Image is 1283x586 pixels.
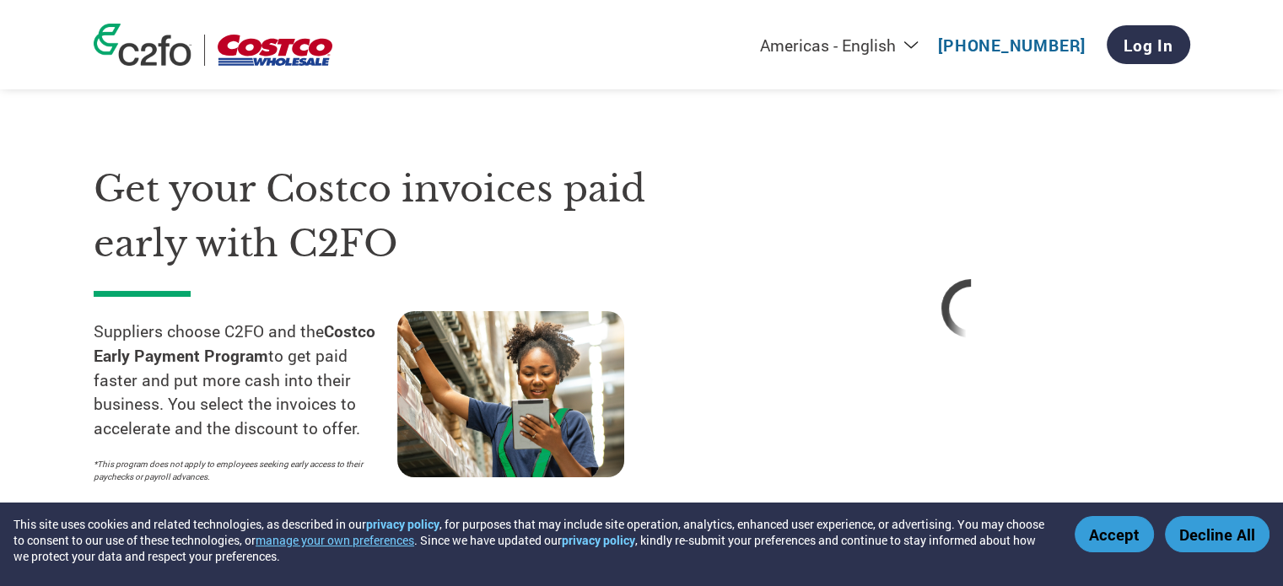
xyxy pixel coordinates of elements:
[218,35,332,66] img: Costco
[256,532,414,548] button: manage your own preferences
[366,516,439,532] a: privacy policy
[94,162,701,271] h1: Get your Costco invoices paid early with C2FO
[562,532,635,548] a: privacy policy
[1107,25,1190,64] a: Log In
[13,516,1050,564] div: This site uses cookies and related technologies, as described in our , for purposes that may incl...
[1165,516,1270,552] button: Decline All
[397,311,624,477] img: supply chain worker
[1075,516,1154,552] button: Accept
[938,35,1086,56] a: [PHONE_NUMBER]
[94,320,397,441] p: Suppliers choose C2FO and the to get paid faster and put more cash into their business. You selec...
[94,24,191,66] img: c2fo logo
[94,458,380,483] p: *This program does not apply to employees seeking early access to their paychecks or payroll adva...
[94,320,375,366] strong: Costco Early Payment Program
